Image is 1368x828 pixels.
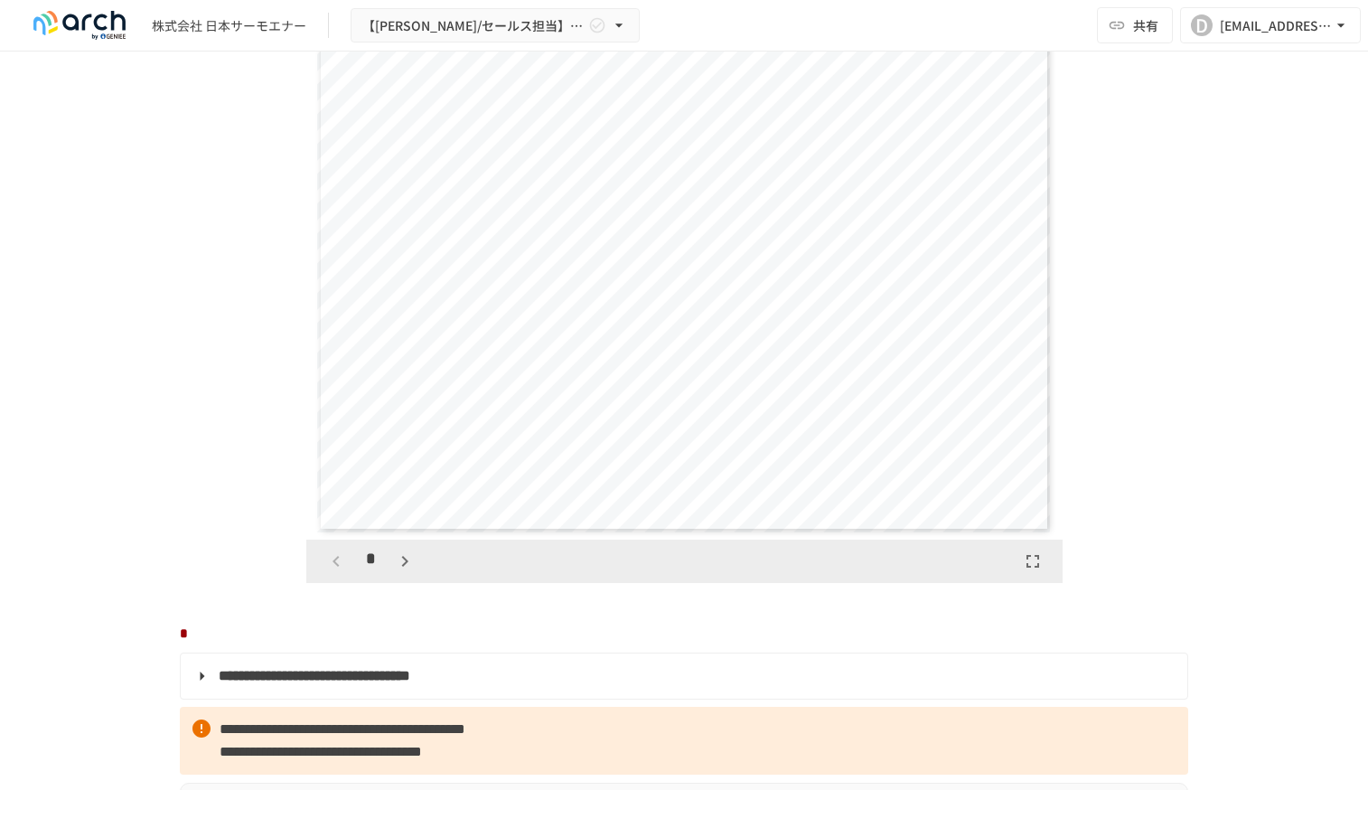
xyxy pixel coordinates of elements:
span: 【[PERSON_NAME]/セールス担当】株式会社 日本サーモエナー様_初期設定サポート [362,14,585,37]
button: D[EMAIL_ADDRESS][DOMAIN_NAME] [1180,7,1361,43]
span: 共有 [1133,15,1158,35]
div: 株式会社 日本サーモエナー [152,16,306,35]
div: [EMAIL_ADDRESS][DOMAIN_NAME] [1220,14,1332,37]
button: 共有 [1097,7,1173,43]
div: Page 1 [306,18,1063,541]
img: logo-default@2x-9cf2c760.svg [22,11,137,40]
button: 【[PERSON_NAME]/セールス担当】株式会社 日本サーモエナー様_初期設定サポート [351,8,640,43]
div: D [1191,14,1213,36]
